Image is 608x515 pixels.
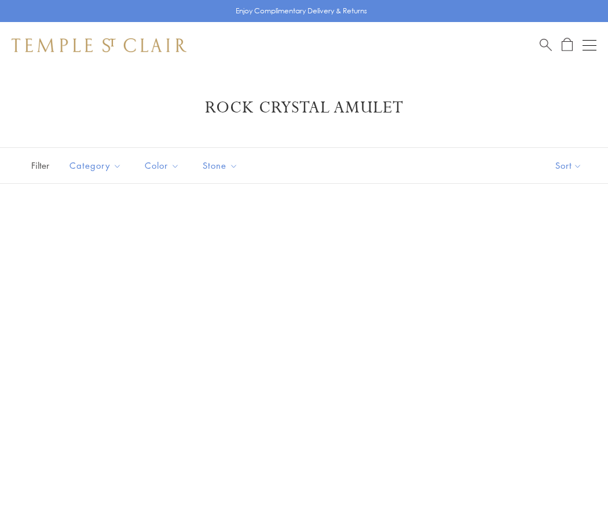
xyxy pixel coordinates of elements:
[194,153,247,179] button: Stone
[562,38,573,52] a: Open Shopping Bag
[12,38,186,52] img: Temple St. Clair
[236,5,367,17] p: Enjoy Complimentary Delivery & Returns
[529,148,608,183] button: Show sort by
[139,158,188,173] span: Color
[64,158,130,173] span: Category
[136,153,188,179] button: Color
[540,38,552,52] a: Search
[61,153,130,179] button: Category
[29,97,579,118] h1: Rock Crystal Amulet
[197,158,247,173] span: Stone
[583,38,596,52] button: Open navigation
